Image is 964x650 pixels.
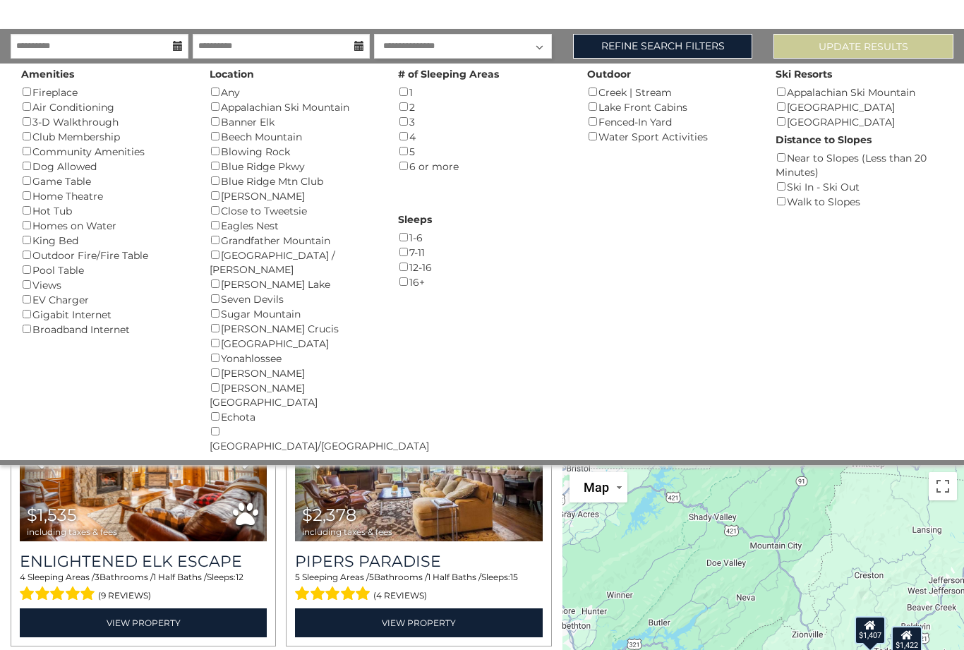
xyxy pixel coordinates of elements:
div: King Bed [21,233,188,248]
div: Beech Mountain [210,129,377,144]
div: 3 [398,114,565,129]
span: (9 reviews) [98,586,151,605]
button: Change map style [570,472,627,502]
div: 4 [398,129,565,144]
div: Fenced-In Yard [587,114,754,129]
div: Walk to Slopes [776,194,943,209]
div: [PERSON_NAME] [210,188,377,203]
span: 4 [20,572,25,582]
a: Pipers Paradise [295,552,542,571]
span: including taxes & fees [302,527,392,536]
div: Homes on Water [21,218,188,233]
div: Lake Front Cabins [587,100,754,114]
div: [PERSON_NAME] Lake [210,277,377,291]
button: Update Results [773,34,953,59]
div: Air Conditioning [21,100,188,114]
div: Blue Ridge Mtn Club [210,174,377,188]
label: Distance to Slopes [776,133,872,147]
div: Blue Ridge Pkwy [210,159,377,174]
div: Any [210,85,377,100]
div: Pool Table [21,263,188,277]
div: Community Amenities [21,144,188,159]
div: 3-D Walkthrough [21,114,188,129]
div: Near to Slopes (Less than 20 Minutes) [776,150,943,179]
div: 6 or more [398,159,565,174]
span: including taxes & fees [27,527,117,536]
label: Amenities [21,67,74,81]
div: 16+ [398,275,565,289]
span: 3 [95,572,100,582]
div: [GEOGRAPHIC_DATA] [210,336,377,351]
span: $1,535 [27,505,77,525]
div: [PERSON_NAME] [210,366,377,380]
div: [PERSON_NAME] Crucis [210,321,377,336]
a: Enlightened Elk Escape [20,552,267,571]
label: Location [210,67,254,81]
span: $2,378 [302,505,356,525]
div: Fireplace [21,85,188,100]
div: 1-6 [398,230,565,245]
div: Water Sport Activities [587,129,754,144]
div: Gigabit Internet [21,307,188,322]
div: Appalachian Ski Mountain [776,85,943,100]
div: Views [21,277,188,292]
div: [GEOGRAPHIC_DATA] / [PERSON_NAME] [210,248,377,277]
a: Refine Search Filters [573,34,753,59]
div: EV Charger [21,292,188,307]
div: 1 [398,85,565,100]
div: $1,407 [855,616,886,644]
div: 7-11 [398,245,565,260]
div: Sugar Mountain [210,306,377,321]
div: Sleeping Areas / Bathrooms / Sleeps: [20,571,267,605]
span: 12 [236,572,243,582]
div: Outdoor Fire/Fire Table [21,248,188,263]
div: Blowing Rock [210,144,377,159]
a: View Property [20,608,267,637]
div: Game Table [21,174,188,188]
label: Ski Resorts [776,67,832,81]
button: Toggle fullscreen view [929,472,957,500]
label: Sleeps [398,212,432,227]
div: Seven Devils [210,291,377,306]
span: (4 reviews) [373,586,427,605]
div: Creek | Stream [587,85,754,100]
div: Eagles Nest [210,218,377,233]
div: Dog Allowed [21,159,188,174]
div: Ski In - Ski Out [776,179,943,194]
div: Home Theatre [21,188,188,203]
div: Hot Tub [21,203,188,218]
div: [PERSON_NAME][GEOGRAPHIC_DATA] [210,380,377,409]
span: 1 Half Baths / [153,572,207,582]
div: 5 [398,144,565,159]
span: 5 [369,572,374,582]
span: 15 [510,572,518,582]
span: 5 [295,572,300,582]
span: Map [584,480,609,495]
div: Banner Elk [210,114,377,129]
label: Outdoor [587,67,631,81]
div: 2 [398,100,565,114]
div: Broadband Internet [21,322,188,337]
div: Club Membership [21,129,188,144]
div: Echota [210,409,377,424]
div: Close to Tweetsie [210,203,377,218]
div: [GEOGRAPHIC_DATA]/[GEOGRAPHIC_DATA] [210,424,377,453]
div: [GEOGRAPHIC_DATA] [776,114,943,129]
label: # of Sleeping Areas [398,67,499,81]
div: [GEOGRAPHIC_DATA] [776,100,943,114]
div: 12-16 [398,260,565,275]
div: Yonahlossee [210,351,377,366]
div: Grandfather Mountain [210,233,377,248]
span: 1 Half Baths / [428,572,481,582]
div: Sleeping Areas / Bathrooms / Sleeps: [295,571,542,605]
a: View Property [295,608,542,637]
div: Appalachian Ski Mountain [210,100,377,114]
